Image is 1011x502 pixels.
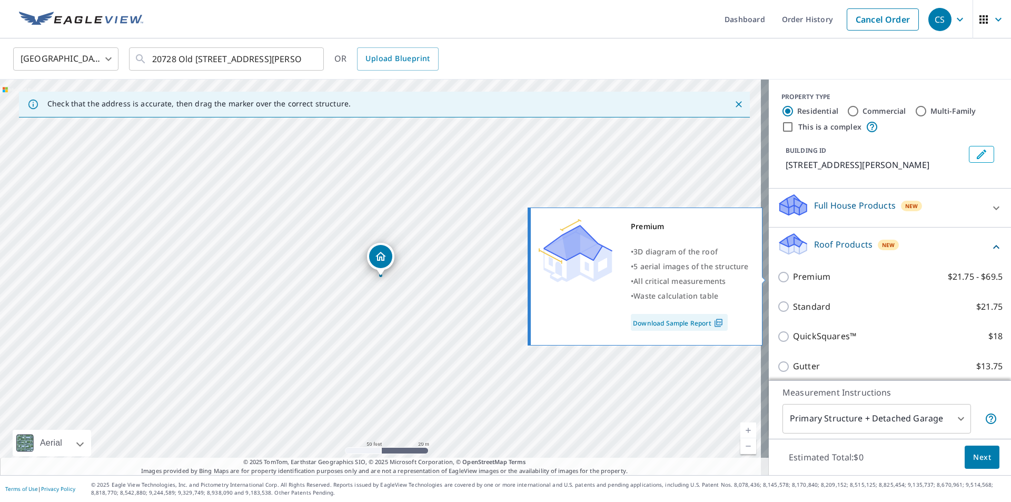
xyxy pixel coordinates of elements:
[976,360,1003,373] p: $13.75
[732,97,746,111] button: Close
[462,458,507,466] a: OpenStreetMap
[976,300,1003,313] p: $21.75
[243,458,526,467] span: © 2025 TomTom, Earthstar Geographics SIO, © 2025 Microsoft Corporation, ©
[5,485,38,493] a: Terms of Use
[13,430,91,456] div: Aerial
[631,289,749,303] div: •
[334,47,439,71] div: OR
[633,247,718,257] span: 3D diagram of the roof
[797,106,838,116] label: Residential
[973,451,991,464] span: Next
[13,44,118,74] div: [GEOGRAPHIC_DATA]
[91,481,1006,497] p: © 2025 Eagle View Technologies, Inc. and Pictometry International Corp. All Rights Reserved. Repo...
[988,330,1003,343] p: $18
[633,276,726,286] span: All critical measurements
[814,238,873,251] p: Roof Products
[631,244,749,259] div: •
[365,52,430,65] span: Upload Blueprint
[782,404,971,434] div: Primary Structure + Detached Garage
[631,259,749,274] div: •
[631,274,749,289] div: •
[711,318,726,328] img: Pdf Icon
[633,291,718,301] span: Waste calculation table
[965,446,999,469] button: Next
[782,386,997,399] p: Measurement Instructions
[740,438,756,454] a: Current Level 19, Zoom Out
[777,193,1003,223] div: Full House ProductsNew
[786,159,965,171] p: [STREET_ADDRESS][PERSON_NAME]
[47,99,351,109] p: Check that the address is accurate, then drag the marker over the correct structure.
[539,219,612,282] img: Premium
[793,330,856,343] p: QuickSquares™
[780,446,872,469] p: Estimated Total: $0
[41,485,75,493] a: Privacy Policy
[814,199,896,212] p: Full House Products
[509,458,526,466] a: Terms
[740,422,756,438] a: Current Level 19, Zoom In
[793,300,830,313] p: Standard
[847,8,919,31] a: Cancel Order
[19,12,143,27] img: EV Logo
[930,106,976,116] label: Multi-Family
[781,92,998,102] div: PROPERTY TYPE
[928,8,951,31] div: CS
[969,146,994,163] button: Edit building 1
[37,430,65,456] div: Aerial
[633,261,748,271] span: 5 aerial images of the structure
[798,122,861,132] label: This is a complex
[985,412,997,425] span: Your report will include the primary structure and a detached garage if one exists.
[631,219,749,234] div: Premium
[793,360,820,373] p: Gutter
[882,241,895,249] span: New
[948,270,1003,283] p: $21.75 - $69.5
[777,232,1003,262] div: Roof ProductsNew
[631,314,728,331] a: Download Sample Report
[786,146,826,155] p: BUILDING ID
[905,202,918,210] span: New
[793,270,830,283] p: Premium
[367,243,394,275] div: Dropped pin, building 1, Residential property, 20728 Old 24 Woodburn, IN 46797
[357,47,438,71] a: Upload Blueprint
[863,106,906,116] label: Commercial
[152,44,302,74] input: Search by address or latitude-longitude
[5,486,75,492] p: |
